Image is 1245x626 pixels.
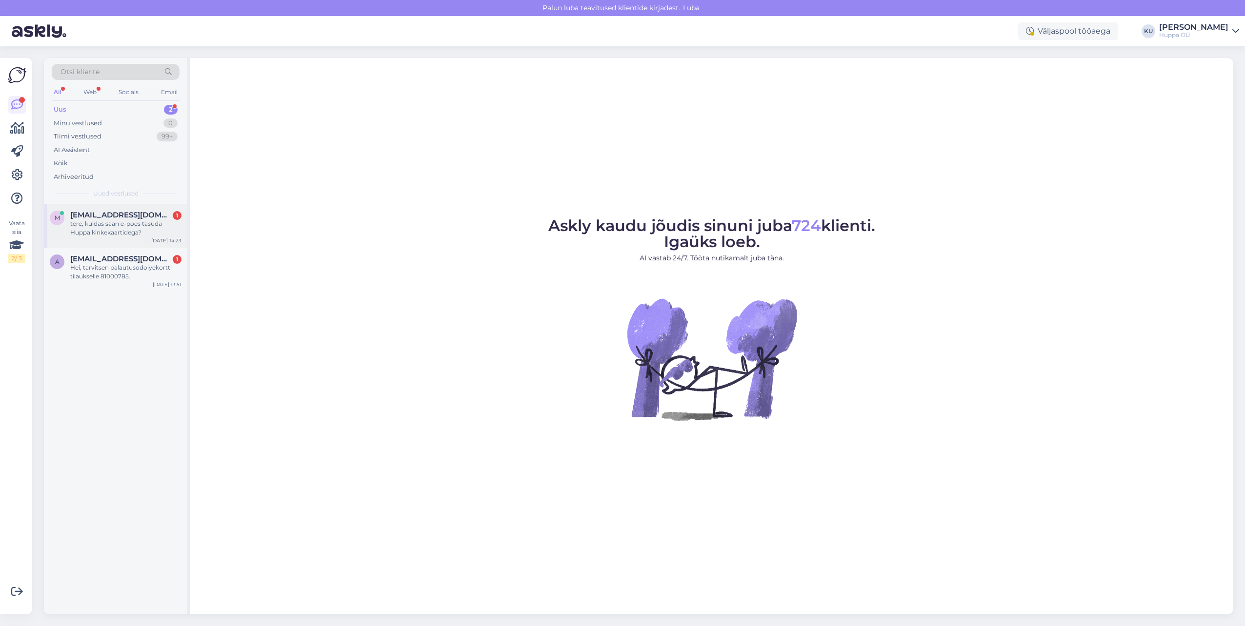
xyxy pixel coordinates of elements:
a: [PERSON_NAME]Huppa OÜ [1159,23,1239,39]
div: 2 / 3 [8,254,25,263]
div: KU [1142,24,1155,38]
div: tere, kuidas saan e-poes tasuda Huppa kinkekaartidega? [70,219,181,237]
div: 0 [163,118,178,128]
div: Email [159,86,180,98]
span: 724 [792,216,821,235]
div: [DATE] 14:23 [151,237,181,244]
span: Askly kaudu jõudis sinuni juba klienti. Igaüks loeb. [548,216,875,251]
span: Otsi kliente [60,67,100,77]
div: Tiimi vestlused [54,132,101,141]
div: Uus [54,105,66,115]
div: 1 [173,255,181,264]
span: Luba [680,3,703,12]
div: Arhiveeritud [54,172,94,182]
div: Väljaspool tööaega [1018,22,1118,40]
span: aan.lein@gmail.com [70,254,172,263]
span: Uued vestlused [93,189,139,198]
div: AI Assistent [54,145,90,155]
div: 1 [173,211,181,220]
span: m [55,214,60,221]
div: Socials [117,86,141,98]
div: Hei, tarvitsen palautusodoiyekortti tilaukselle 81000785. [70,263,181,281]
div: [PERSON_NAME] [1159,23,1228,31]
span: a [55,258,60,265]
div: Vaata siia [8,219,25,263]
div: [DATE] 13:51 [153,281,181,288]
div: Minu vestlused [54,118,102,128]
img: Askly Logo [8,66,26,84]
div: Web [81,86,99,98]
div: Kõik [54,158,68,168]
div: All [52,86,63,98]
div: 2 [164,105,178,115]
p: AI vastab 24/7. Tööta nutikamalt juba täna. [548,253,875,263]
div: 99+ [157,132,178,141]
span: mariskivi@gmail.com [70,211,172,219]
div: Huppa OÜ [1159,31,1228,39]
img: No Chat active [624,271,800,447]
